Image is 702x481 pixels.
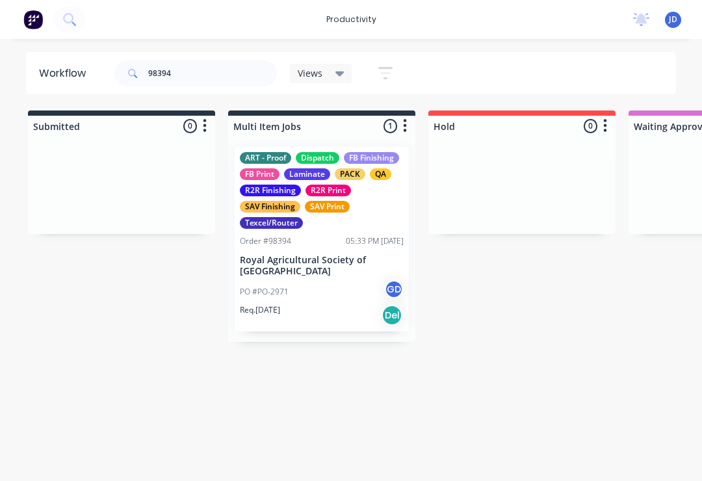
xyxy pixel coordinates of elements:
div: Del [382,305,402,326]
div: ART - ProofDispatchFB FinishingFB PrintLaminatePACKQAR2R FinishingR2R PrintSAV FinishingSAV Print... [235,147,409,331]
div: Texcel/Router [240,217,303,229]
input: Search for orders... [148,60,277,86]
div: Workflow [39,66,92,81]
span: Views [298,66,322,80]
div: QA [370,168,391,180]
div: SAV Finishing [240,201,300,213]
p: PO #PO-2971 [240,286,289,298]
div: R2R Print [305,185,351,196]
div: ART - Proof [240,152,291,164]
div: FB Finishing [344,152,399,164]
div: SAV Print [305,201,350,213]
div: productivity [320,10,383,29]
div: GD [384,279,404,299]
div: Dispatch [296,152,339,164]
div: FB Print [240,168,279,180]
p: Req. [DATE] [240,304,280,316]
div: PACK [335,168,365,180]
div: 05:33 PM [DATE] [346,235,404,247]
div: R2R Finishing [240,185,301,196]
span: JD [669,14,677,25]
p: Royal Agricultural Society of [GEOGRAPHIC_DATA] [240,255,404,277]
img: Factory [23,10,43,29]
div: Order #98394 [240,235,291,247]
div: Laminate [284,168,330,180]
